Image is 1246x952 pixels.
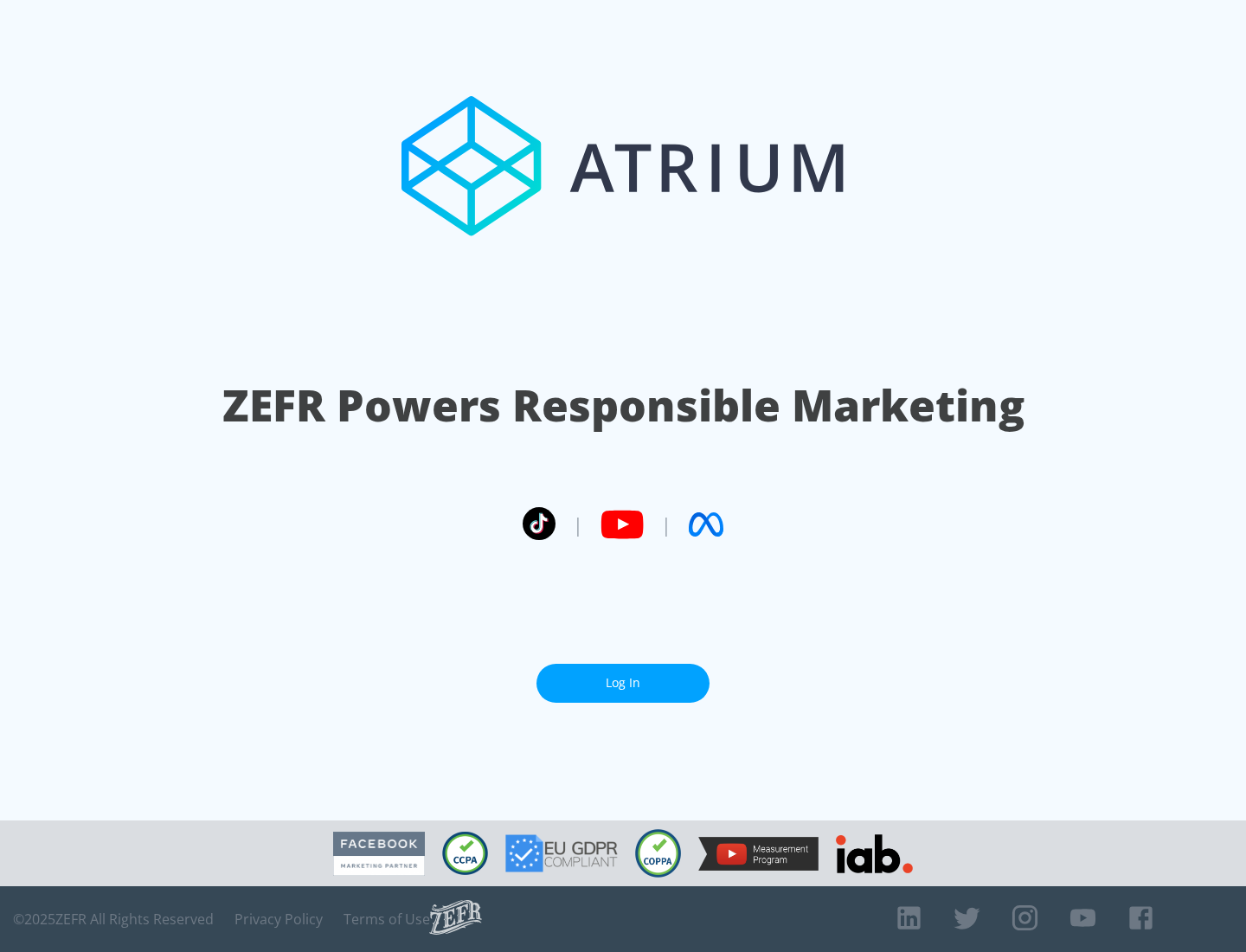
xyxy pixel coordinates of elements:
span: | [573,511,583,537]
img: YouTube Measurement Program [698,837,819,871]
img: IAB [836,834,913,873]
h1: ZEFR Powers Responsible Marketing [222,376,1024,435]
img: COPPA Compliant [635,829,681,878]
img: Facebook Marketing Partner [333,832,425,876]
span: © 2025 ZEFR All Rights Reserved [13,910,214,928]
a: Terms of Use [344,910,430,928]
img: GDPR Compliant [505,834,618,872]
a: Privacy Policy [234,910,323,928]
span: | [661,511,671,537]
img: CCPA Compliant [442,832,488,875]
a: Log In [536,664,710,703]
